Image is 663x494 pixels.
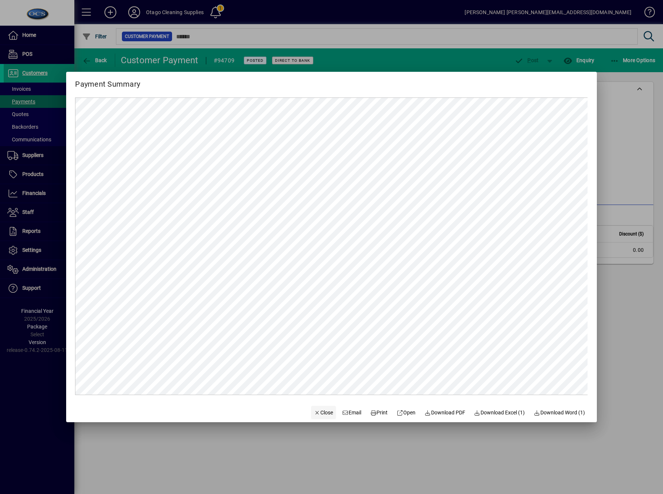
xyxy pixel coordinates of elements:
[531,406,588,419] button: Download Word (1)
[66,72,149,90] h2: Payment Summary
[424,409,465,417] span: Download PDF
[474,409,525,417] span: Download Excel (1)
[342,409,361,417] span: Email
[367,406,391,419] button: Print
[397,409,416,417] span: Open
[339,406,364,419] button: Email
[314,409,333,417] span: Close
[534,409,585,417] span: Download Word (1)
[394,406,419,419] a: Open
[370,409,388,417] span: Print
[471,406,528,419] button: Download Excel (1)
[421,406,468,419] a: Download PDF
[311,406,336,419] button: Close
